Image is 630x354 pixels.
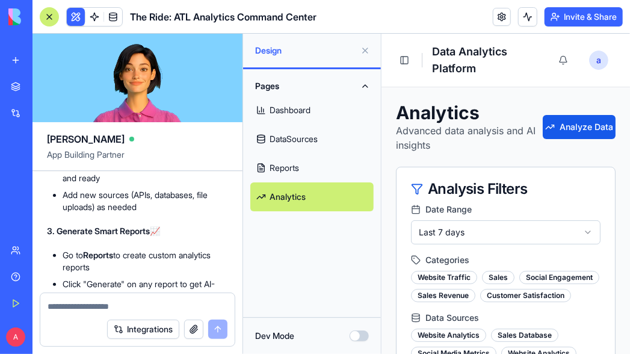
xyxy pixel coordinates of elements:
[83,250,113,260] strong: Reports
[44,278,97,290] span: Data Sources
[47,132,125,146] span: [PERSON_NAME]
[44,170,90,182] span: Date Range
[130,10,317,24] span: The Ride: ATL Analytics Command Center
[63,160,228,184] li: You already have sample sources set up and ready
[250,96,374,125] a: Dashboard
[250,125,374,154] a: DataSources
[47,149,228,170] span: App Building Partner
[47,225,228,237] p: 📈
[29,313,115,326] div: Social Media Metrics
[29,255,94,269] div: Sales Revenue
[51,10,170,43] h2: Data Analytics Platform
[14,68,161,90] h1: Analytics
[44,220,88,232] span: Categories
[250,182,374,211] a: Analytics
[63,249,228,273] li: Go to to create custom analytics reports
[250,76,374,96] button: Pages
[100,237,133,250] div: Sales
[63,189,228,213] li: Add new sources (APIs, databases, file uploads) as needed
[29,148,219,163] div: Analysis Filters
[161,81,234,105] button: Analyze Data
[47,226,150,236] strong: 3. Generate Smart Reports
[99,255,190,269] div: Customer Satisfaction
[545,7,623,26] button: Invite & Share
[63,278,228,302] li: Click "Generate" on any report to get AI-powered insights
[29,237,96,250] div: Website Traffic
[138,237,218,250] div: Social Engagement
[14,90,161,119] p: Advanced data analysis and AI insights
[255,330,294,342] label: Dev Mode
[120,313,195,326] div: Website Analytics
[107,320,179,339] button: Integrations
[250,154,374,182] a: Reports
[201,14,234,39] button: a
[110,295,177,308] div: Sales Database
[255,45,356,57] span: Design
[29,295,105,308] div: Website Analytics
[8,8,83,25] img: logo
[208,17,227,36] span: a
[6,328,25,347] span: A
